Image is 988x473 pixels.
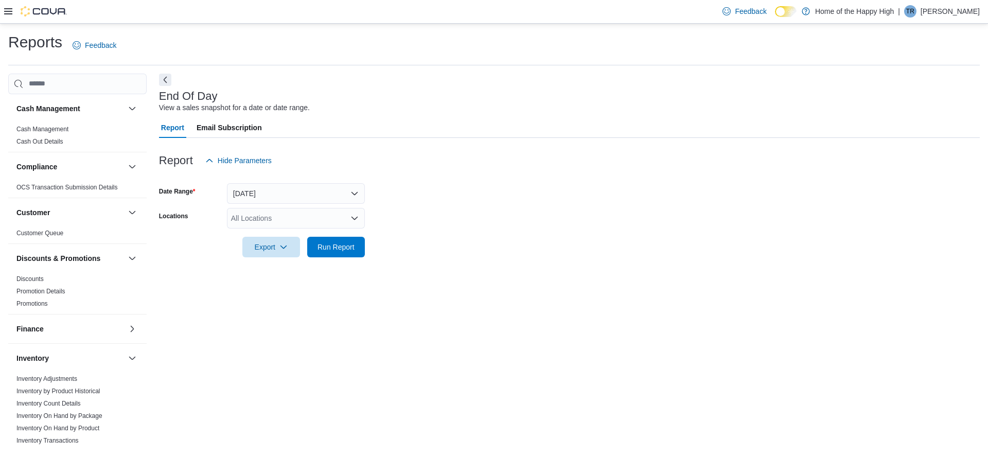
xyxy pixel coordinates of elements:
[16,138,63,145] a: Cash Out Details
[16,388,100,395] a: Inventory by Product Historical
[898,5,900,17] p: |
[775,6,797,17] input: Dark Mode
[16,324,124,334] button: Finance
[906,5,914,17] span: TR
[16,162,124,172] button: Compliance
[16,103,80,114] h3: Cash Management
[85,40,116,50] span: Feedback
[8,273,147,314] div: Discounts & Promotions
[126,206,138,219] button: Customer
[159,187,196,196] label: Date Range
[16,253,124,264] button: Discounts & Promotions
[126,102,138,115] button: Cash Management
[126,323,138,335] button: Finance
[16,412,102,420] span: Inventory On Hand by Package
[159,102,310,113] div: View a sales snapshot for a date or date range.
[16,184,118,191] a: OCS Transaction Submission Details
[159,212,188,220] label: Locations
[16,449,61,457] span: Package Details
[16,375,77,382] a: Inventory Adjustments
[16,275,44,283] a: Discounts
[16,324,44,334] h3: Finance
[815,5,894,17] p: Home of the Happy High
[921,5,980,17] p: [PERSON_NAME]
[16,300,48,308] span: Promotions
[201,150,276,171] button: Hide Parameters
[16,436,79,445] span: Inventory Transactions
[16,126,68,133] a: Cash Management
[126,352,138,364] button: Inventory
[16,399,81,408] span: Inventory Count Details
[16,125,68,133] span: Cash Management
[16,162,57,172] h3: Compliance
[16,288,65,295] a: Promotion Details
[16,253,100,264] h3: Discounts & Promotions
[197,117,262,138] span: Email Subscription
[161,117,184,138] span: Report
[16,353,124,363] button: Inventory
[16,425,99,432] a: Inventory On Hand by Product
[16,207,50,218] h3: Customer
[159,74,171,86] button: Next
[16,412,102,419] a: Inventory On Hand by Package
[16,300,48,307] a: Promotions
[8,32,62,52] h1: Reports
[68,35,120,56] a: Feedback
[8,123,147,152] div: Cash Management
[16,375,77,383] span: Inventory Adjustments
[8,181,147,198] div: Compliance
[159,154,193,167] h3: Report
[307,237,365,257] button: Run Report
[242,237,300,257] button: Export
[16,437,79,444] a: Inventory Transactions
[16,207,124,218] button: Customer
[16,230,63,237] a: Customer Queue
[16,287,65,295] span: Promotion Details
[16,353,49,363] h3: Inventory
[8,227,147,243] div: Customer
[718,1,770,22] a: Feedback
[126,252,138,265] button: Discounts & Promotions
[317,242,355,252] span: Run Report
[126,161,138,173] button: Compliance
[16,103,124,114] button: Cash Management
[159,90,218,102] h3: End Of Day
[904,5,916,17] div: Tom Rishaur
[218,155,272,166] span: Hide Parameters
[16,183,118,191] span: OCS Transaction Submission Details
[21,6,67,16] img: Cova
[16,137,63,146] span: Cash Out Details
[16,275,44,283] span: Discounts
[249,237,294,257] span: Export
[16,400,81,407] a: Inventory Count Details
[735,6,766,16] span: Feedback
[350,214,359,222] button: Open list of options
[227,183,365,204] button: [DATE]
